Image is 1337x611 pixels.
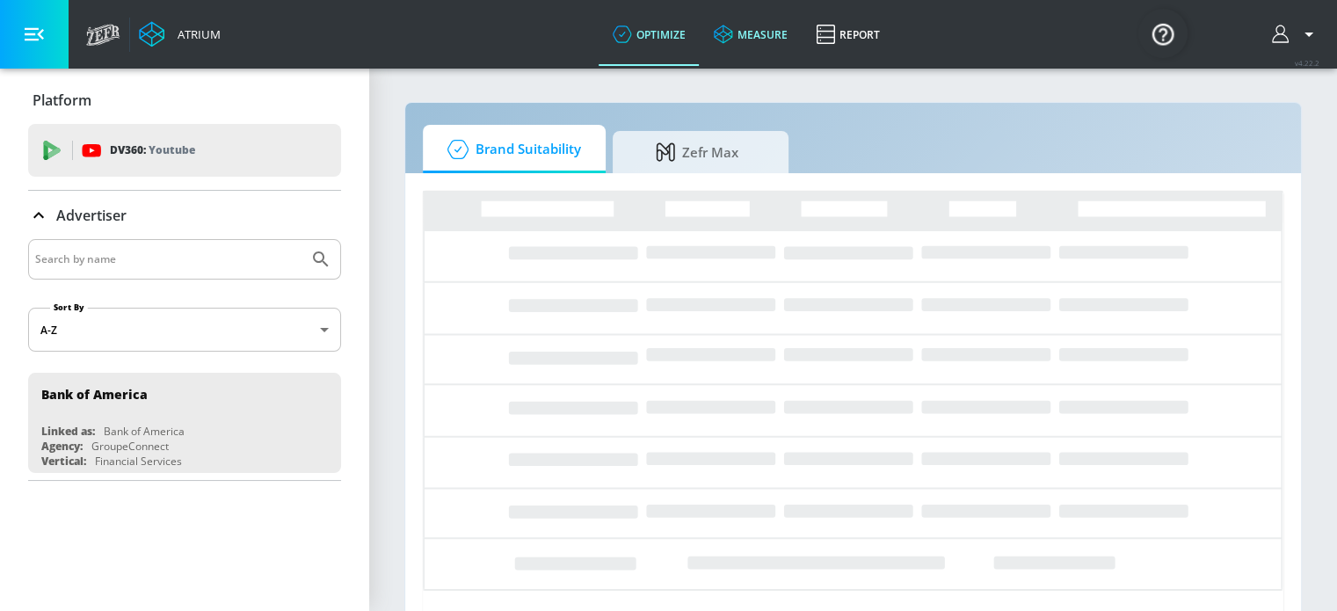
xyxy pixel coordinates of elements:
[1138,9,1188,58] button: Open Resource Center
[41,386,148,403] div: Bank of America
[33,91,91,110] p: Platform
[171,26,221,42] div: Atrium
[41,439,83,454] div: Agency:
[630,131,764,173] span: Zefr Max
[802,3,894,66] a: Report
[599,3,700,66] a: optimize
[41,424,95,439] div: Linked as:
[139,21,221,47] a: Atrium
[41,454,86,469] div: Vertical:
[28,308,341,352] div: A-Z
[28,373,341,473] div: Bank of AmericaLinked as:Bank of AmericaAgency:GroupeConnectVertical:Financial Services
[50,302,88,313] label: Sort By
[28,366,341,480] nav: list of Advertiser
[28,239,341,480] div: Advertiser
[95,454,182,469] div: Financial Services
[1295,58,1319,68] span: v 4.22.2
[104,424,185,439] div: Bank of America
[149,141,195,159] p: Youtube
[91,439,169,454] div: GroupeConnect
[56,206,127,225] p: Advertiser
[28,76,341,125] div: Platform
[110,141,195,160] p: DV360:
[28,124,341,177] div: DV360: Youtube
[440,128,581,171] span: Brand Suitability
[28,191,341,240] div: Advertiser
[700,3,802,66] a: measure
[35,248,302,271] input: Search by name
